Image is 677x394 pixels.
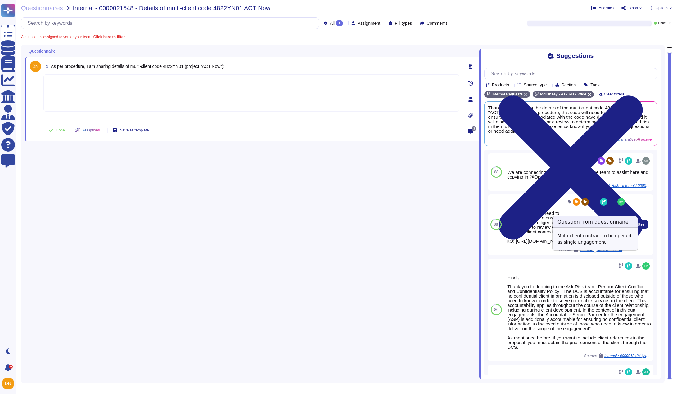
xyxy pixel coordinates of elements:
[29,49,56,53] span: Questionnaire
[336,20,343,26] div: 1
[642,368,650,376] img: user
[21,5,63,11] span: Questionnaires
[120,128,149,132] span: Save as template
[584,353,651,358] span: Source:
[494,170,498,174] span: 88
[73,5,271,11] span: Internal - 0000021548 - Details of multi-client code 4822YN01 ACT Now
[599,6,614,10] span: Analytics
[83,128,100,132] span: AI Options
[108,124,154,136] button: Save as template
[494,223,498,226] span: 88
[642,157,650,165] img: user
[395,21,412,25] span: Fill types
[358,21,380,25] span: Assignment
[488,68,657,79] input: Search by keywords
[51,64,225,69] span: As per procedure, I am sharing details of multi-client code 4822YN01 (project "ACT Now”):
[627,6,638,10] span: Export
[30,61,41,72] img: user
[658,22,666,25] span: Done:
[1,377,18,390] button: user
[507,275,651,349] div: Hi all, Thank you for looping in the Ask Risk team. Per our Client Conflict and Confidentiality P...
[668,22,672,25] span: 0 / 1
[642,262,650,270] img: user
[56,128,65,132] span: Done
[604,354,651,358] span: Internal / 0000012424 | Ask Risk | Salesforce
[656,6,668,10] span: Options
[638,223,644,226] span: Use
[9,365,13,369] div: 9+
[43,124,70,136] button: Done
[591,6,614,11] button: Analytics
[472,126,476,131] span: 0
[43,64,48,69] span: 1
[330,21,335,25] span: All
[617,198,625,206] img: user
[21,35,125,39] span: A question is assigned to you or your team.
[553,228,638,250] div: Multi-client contract to be opened as single Engagement
[25,18,319,29] input: Search by keywords
[92,35,125,39] b: Click here to filter
[553,216,638,228] h3: Question from questionnaire
[2,378,14,389] img: user
[634,220,648,229] button: Use
[494,308,498,312] span: 86
[427,21,448,25] span: Comments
